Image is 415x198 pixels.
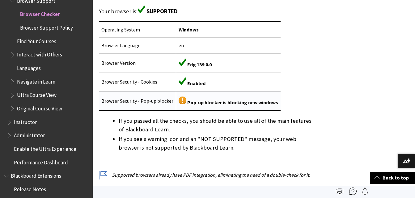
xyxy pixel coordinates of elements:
[370,172,415,184] a: Back to top
[99,72,176,91] td: Browser Security - Cookies
[179,97,186,104] img: Yellow warning icon
[14,117,37,125] span: Instructor
[11,171,61,179] span: Blackboard Extensions
[146,8,178,15] span: SUPPORTED
[17,76,55,85] span: Navigate in Learn
[17,50,62,58] span: Interact with Others
[14,157,68,166] span: Performance Dashboard
[336,188,343,195] img: Print
[99,91,176,110] td: Browser Security - Pop-up blocker
[361,188,369,195] img: Follow this page
[14,130,45,139] span: Administrator
[99,6,317,15] p: Your browser is:
[99,53,176,72] td: Browser Version
[119,135,317,152] li: If you see a warning icon and an "NOT SUPPORTED" message, your web browser is not supported by Bl...
[14,184,46,192] span: Release Notes
[179,77,186,85] img: Green supported icon
[17,90,57,98] span: Ultra Course View
[99,22,176,38] td: Operating System
[179,27,199,33] span: Windows
[17,36,56,44] span: Find Your Courses
[187,80,205,86] span: Enabled
[20,9,60,18] span: Browser Checker
[99,38,176,53] td: Browser Language
[17,63,41,71] span: Languages
[17,103,62,112] span: Original Course View
[99,171,317,178] p: Supported browsers already have PDF integration, eliminating the need of a double-check for it.
[349,188,357,195] img: More help
[20,23,73,31] span: Browser Support Policy
[179,42,184,48] span: en
[187,99,278,105] span: Pop-up blocker is blocking new windows
[119,117,317,134] li: If you passed all the checks, you should be able to use all of the main features of Blackboard Le...
[138,6,145,13] img: Green supported icon
[14,144,76,152] span: Enable the Ultra Experience
[187,61,212,68] span: Edg 139.0.0
[179,59,186,66] img: Green supported icon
